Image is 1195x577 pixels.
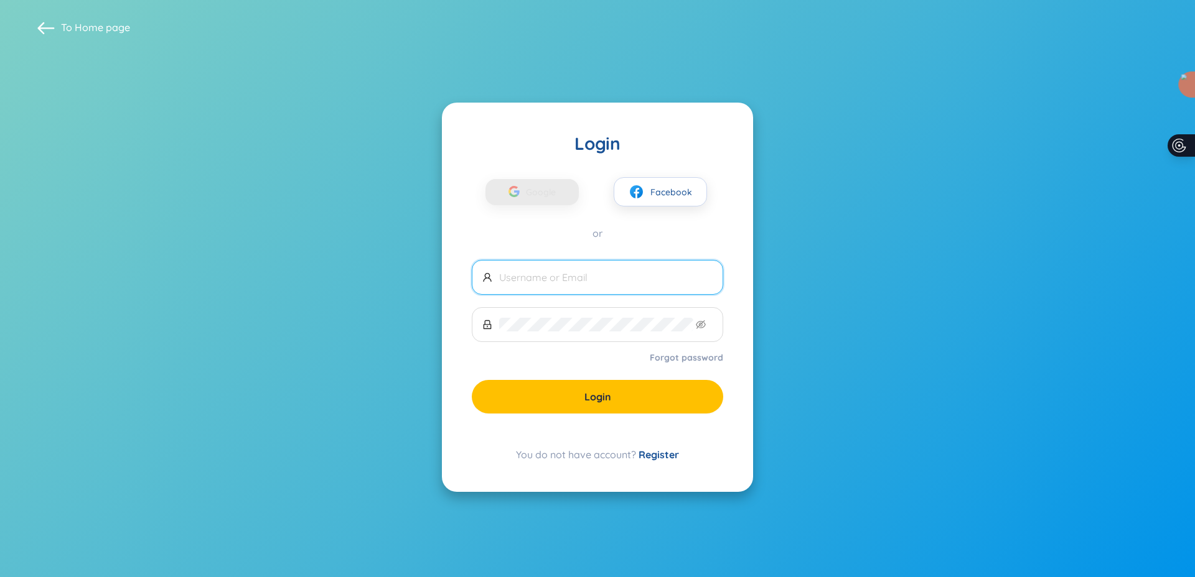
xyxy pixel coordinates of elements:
span: Google [526,179,562,205]
button: facebookFacebook [614,177,707,206]
button: Google [485,179,579,205]
a: Home page [75,21,130,34]
span: eye-invisible [696,320,706,330]
a: Forgot password [650,351,723,364]
button: Login [472,380,723,413]
span: To [61,21,130,34]
span: Facebook [650,185,692,199]
span: lock [482,320,492,330]
img: facebook [629,184,644,200]
div: You do not have account? [472,447,723,462]
span: Login [584,390,611,404]
a: Register [639,448,679,461]
div: Login [472,132,723,155]
div: or [472,226,723,240]
span: user [482,272,492,282]
input: Username or Email [499,270,713,284]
